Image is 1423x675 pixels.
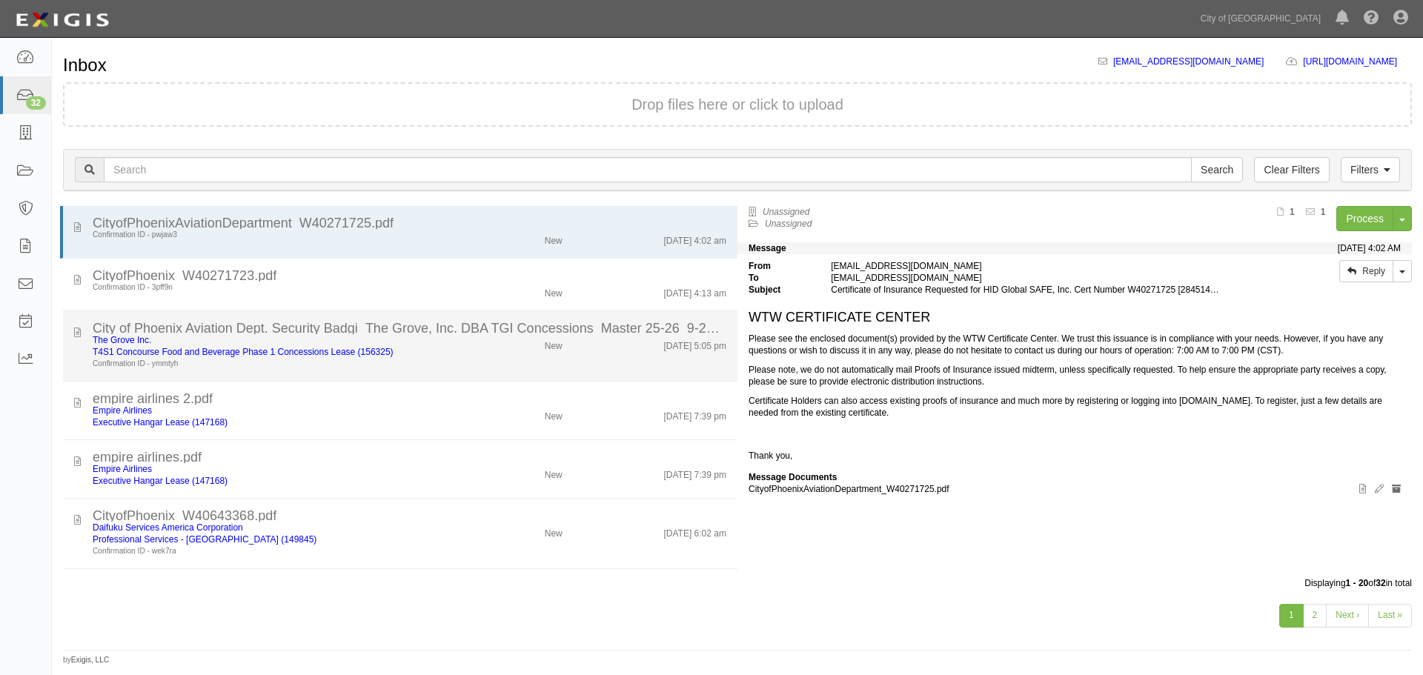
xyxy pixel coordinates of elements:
div: New [545,334,563,352]
a: 2 [1303,604,1327,627]
div: CityofPhoenix_W40643368.pdf [93,510,726,522]
i: View [1359,485,1366,493]
i: Edit document [1375,485,1384,493]
div: Empire Airlines [93,405,453,416]
a: Reply [1339,260,1393,282]
a: The Grove Inc. [93,335,151,345]
i: Archive document [1392,485,1401,493]
div: Professional Services - Airside (149845) [93,533,453,545]
div: [DATE] 5:05 pm [664,334,726,352]
a: Unassigned [763,207,809,217]
div: Confirmation ID - ymmtyh [93,358,453,370]
a: Empire Airlines [93,464,152,474]
div: New [545,463,563,481]
div: New [545,405,563,422]
a: Last » [1368,604,1412,627]
div: New [545,282,563,299]
p: CityofPhoenixAviationDepartment_W40271725.pdf [749,483,1401,495]
a: Empire Airlines [93,405,152,416]
p: Please note, we do not automatically mail Proofs of Insurance issued midterm, unless specifically... [749,364,1401,388]
a: 1 [1279,604,1304,627]
div: T4S1 Concourse Food and Beverage Phase 1 Concessions Lease (156325) [93,346,453,358]
div: Confirmation ID - wek7ra [93,545,453,557]
div: Confirmation ID - 3pff9n [93,282,453,293]
div: The Grove Inc. [93,334,453,346]
div: Certificate of Insurance Requested for HID Global SAFE, Inc. Cert Number W40271725 [28451407] [820,284,1232,296]
a: Executive Hangar Lease (147168) [93,476,228,486]
a: [URL][DOMAIN_NAME] [1303,56,1412,67]
div: Daifuku Services America Corporation [93,522,453,533]
strong: From [737,260,820,272]
div: New [545,229,563,247]
a: Next › [1326,604,1369,627]
p: Certificate Holders can also access existing proofs of insurance and much more by registering or ... [749,395,1401,419]
div: CityofPhoenixAviationDepartment_W40271725.pdf [93,217,726,229]
div: [DATE] 7:39 pm [664,463,726,481]
strong: Subject [737,284,820,296]
a: Filters [1341,157,1400,182]
h1: Inbox [63,56,107,75]
div: New [545,522,563,539]
div: Displaying of in total [52,577,1423,589]
a: Executive Hangar Lease (147168) [93,417,228,428]
input: Search [1191,157,1243,182]
a: Exigis, LLC [71,656,110,664]
div: inbox@cop.complianz.com [820,272,1232,284]
div: Empire Airlines [93,463,453,475]
i: Help Center - Complianz [1364,10,1379,25]
div: City of Phoenix Aviation Dept. Security Badgi_The Grove, Inc. DBA TGI Concessions_Master 25-26_9-... [93,322,726,334]
a: Process [1336,206,1393,231]
b: 1 [1321,207,1326,217]
strong: Message [749,243,786,253]
a: T4S1 Concourse Food and Beverage Phase 1 Concessions Lease (156325) [93,347,394,357]
div: CityofPhoenix_W40271723.pdf [93,270,726,282]
div: Executive Hangar Lease (147168) [93,475,453,487]
b: 1 [1290,207,1295,217]
strong: To [737,272,820,284]
div: [DATE] 7:39 pm [664,405,726,422]
div: Confirmation ID - pwjaw3 [93,229,453,241]
small: by [63,654,109,666]
h1: WTW CERTIFICATE CENTER [749,310,1401,325]
img: logo-5460c22ac91f19d4615b14bd174203de0afe785f0fc80cf4dbbc73dc1793850b.png [11,7,113,33]
div: [DATE] 4:02 AM [1338,242,1401,254]
b: 32 [1376,578,1385,588]
a: [EMAIL_ADDRESS][DOMAIN_NAME] [1113,56,1264,67]
strong: Message Documents [749,472,837,482]
div: Executive Hangar Lease (147168) [93,416,453,428]
a: Unassigned [765,219,812,229]
a: Professional Services - [GEOGRAPHIC_DATA] (149845) [93,534,316,545]
a: Clear Filters [1254,157,1329,182]
input: Search [104,157,1192,182]
button: Drop files here or click to upload [631,99,843,110]
div: [DATE] 6:02 am [664,522,726,539]
div: [DATE] 4:02 am [664,229,726,247]
div: empire airlines 2.pdf [93,393,726,405]
div: empire airlines.pdf [93,451,726,463]
a: City of [GEOGRAPHIC_DATA] [1193,4,1328,33]
div: 32 [26,96,46,110]
p: Thank you, [PERSON_NAME] WTW Certificate Center Phone: [PHONE_NUMBER] Fax: [PHONE_NUMBER] Email: ... [749,426,1401,556]
b: 1 - 20 [1346,578,1369,588]
p: Please see the enclosed document(s) provided by the WTW Certificate Center. We trust this issuanc... [749,333,1401,356]
div: [DATE] 4:13 am [664,282,726,299]
div: [EMAIL_ADDRESS][DOMAIN_NAME] [820,260,1232,272]
a: Daifuku Services America Corporation [93,522,243,533]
